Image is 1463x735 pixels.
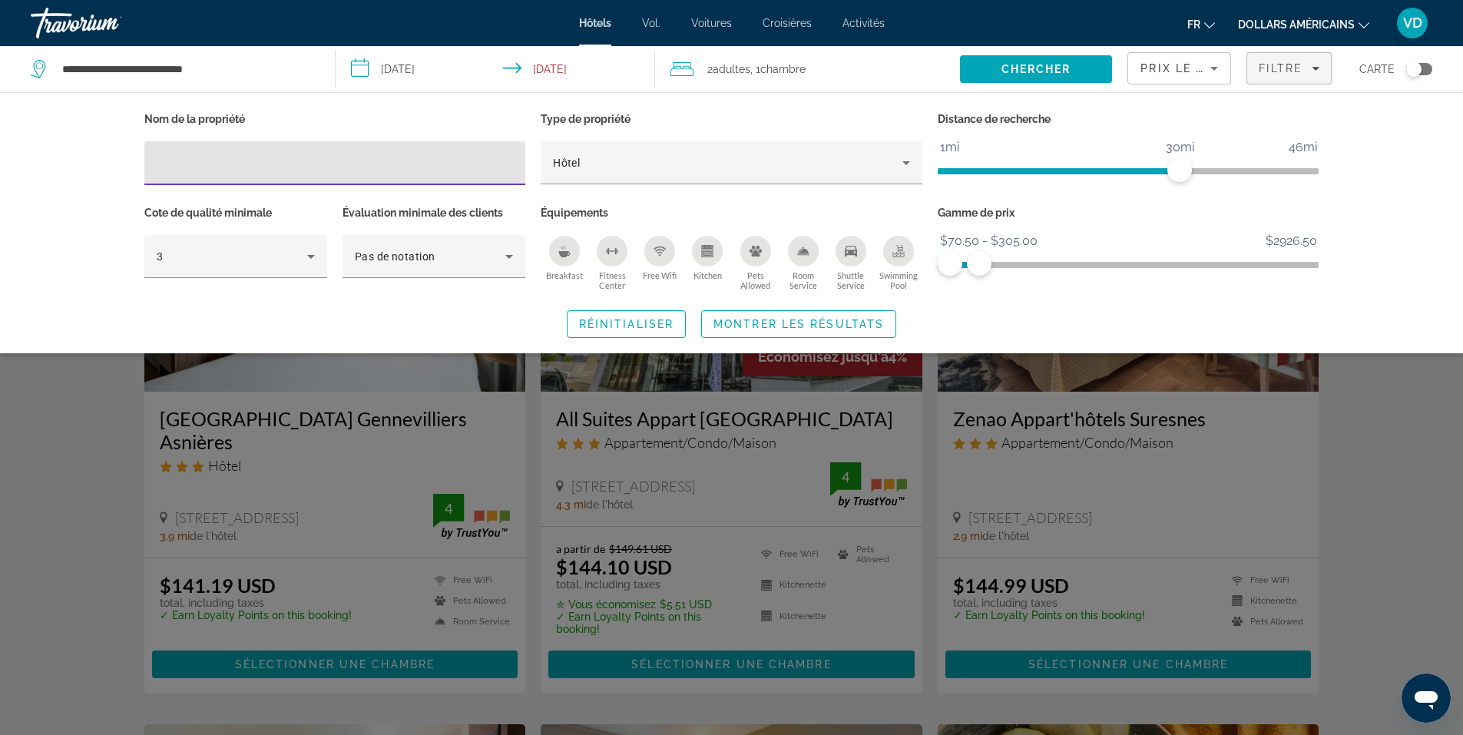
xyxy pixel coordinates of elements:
button: Montrer les résultats [701,310,896,338]
span: Pets Allowed [731,270,779,290]
ngx-slider: ngx-slider [938,168,1319,171]
span: $70.50 - $305.00 [938,230,1040,253]
a: Vol. [642,17,660,29]
div: Hotel Filters [137,108,1327,295]
span: Kitchen [693,270,722,280]
iframe: Bouton de lancement de la fenêtre de messagerie [1402,674,1451,723]
a: Hôtels [579,17,611,29]
button: Pets Allowed [731,235,779,291]
button: Breakfast [541,235,588,291]
span: Swimming Pool [875,270,922,290]
span: ngx-slider [938,251,962,276]
p: Évaluation minimale des clients [343,202,525,223]
font: fr [1187,18,1200,31]
button: Kitchen [684,235,731,291]
span: ngx-slider [1167,157,1192,182]
span: Chercher [1001,63,1071,75]
button: Swimming Pool [875,235,922,291]
span: Chambre [760,63,806,75]
a: Travorium [31,3,184,43]
button: Travelers: 2 adults, 0 children [655,46,960,92]
a: Activités [842,17,885,29]
button: Shuttle Service [827,235,875,291]
span: 46mi [1286,136,1319,159]
button: Menu utilisateur [1392,7,1432,39]
span: 3 [157,250,163,263]
button: Réinitialiser [567,310,686,338]
button: Changer de devise [1238,13,1369,35]
span: Prix le plus bas [1140,62,1261,74]
span: Montrer les résultats [713,318,884,330]
button: Select check in and out date [336,46,656,92]
span: Fitness Center [588,270,636,290]
button: Toggle map [1395,62,1432,76]
span: Filtre [1259,62,1302,74]
span: Shuttle Service [827,270,875,290]
span: $2926.50 [1263,230,1319,253]
span: Adultes [713,63,750,75]
span: 2 [707,58,750,80]
p: Nom de la propriété [144,108,526,130]
span: Pas de notation [355,250,435,263]
mat-select: Property type [553,154,910,172]
font: VD [1403,15,1422,31]
ngx-slider: ngx-slider [938,262,1319,265]
span: Room Service [779,270,827,290]
button: Room Service [779,235,827,291]
a: Croisières [763,17,812,29]
span: 30mi [1163,136,1197,159]
span: ngx-slider-max [967,251,991,276]
span: Free Wifi [643,270,677,280]
p: Gamme de prix [938,202,1319,223]
font: dollars américains [1238,18,1355,31]
button: Filters [1246,52,1332,84]
span: , 1 [750,58,806,80]
span: 1mi [938,136,962,159]
mat-select: Sort by [1140,59,1218,78]
p: Distance de recherche [938,108,1319,130]
a: Voitures [691,17,732,29]
button: Free Wifi [636,235,684,291]
span: Breakfast [546,270,583,280]
p: Équipements [541,202,922,223]
p: Type de propriété [541,108,922,130]
button: Search [960,55,1112,83]
span: Hôtel [553,157,580,169]
span: Carte [1359,58,1395,80]
button: Changer de langue [1187,13,1215,35]
input: Search hotel destination [61,58,312,81]
p: Cote de qualité minimale [144,202,327,223]
button: Fitness Center [588,235,636,291]
span: Réinitialiser [579,318,674,330]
